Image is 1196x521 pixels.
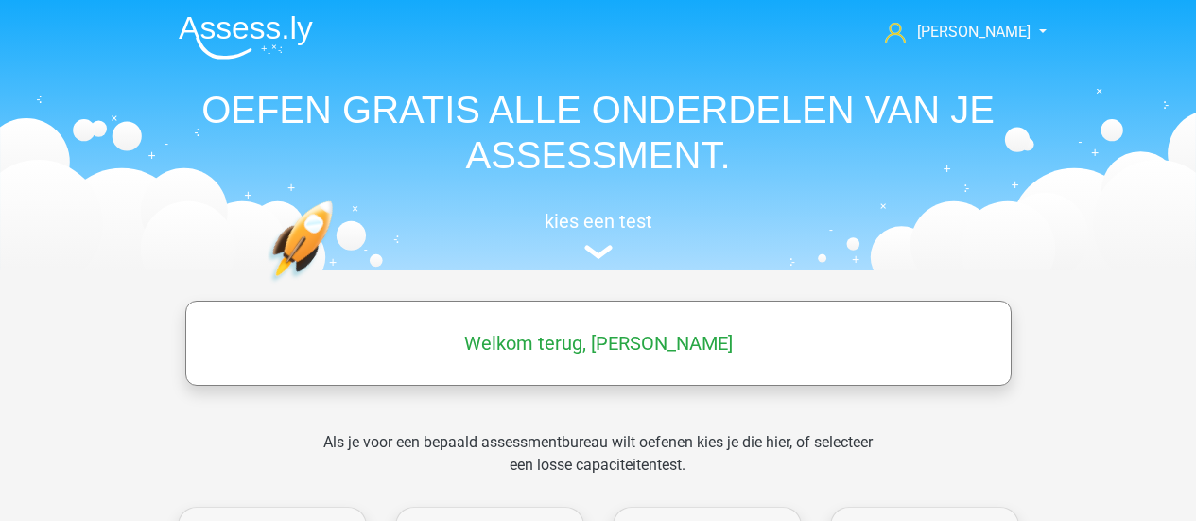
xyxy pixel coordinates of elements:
a: kies een test [164,210,1033,260]
h1: OEFEN GRATIS ALLE ONDERDELEN VAN JE ASSESSMENT. [164,87,1033,178]
h5: Welkom terug, [PERSON_NAME] [195,332,1002,355]
div: Als je voor een bepaald assessmentbureau wilt oefenen kies je die hier, of selecteer een losse ca... [308,431,888,499]
img: assessment [584,245,613,259]
a: [PERSON_NAME] [877,21,1032,43]
img: oefenen [268,200,407,372]
img: Assessly [179,15,313,60]
span: [PERSON_NAME] [917,23,1031,41]
h5: kies een test [164,210,1033,233]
